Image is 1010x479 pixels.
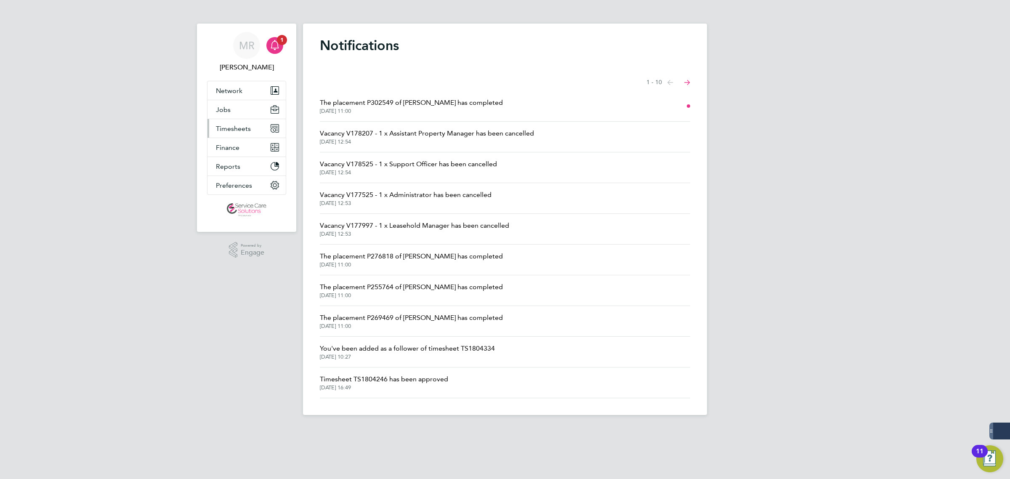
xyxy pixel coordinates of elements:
span: Engage [241,249,264,256]
span: Vacancy V178207 - 1 x Assistant Property Manager has been cancelled [320,128,534,138]
a: Vacancy V178207 - 1 x Assistant Property Manager has been cancelled[DATE] 12:54 [320,128,534,145]
span: Finance [216,144,239,152]
a: The placement P255764 of [PERSON_NAME] has completed[DATE] 11:00 [320,282,503,299]
span: Vacancy V177525 - 1 x Administrator has been cancelled [320,190,492,200]
a: Powered byEngage [229,242,265,258]
button: Jobs [207,100,286,119]
span: You've been added as a follower of timesheet TS1804334 [320,343,495,354]
span: Preferences [216,181,252,189]
span: The placement P255764 of [PERSON_NAME] has completed [320,282,503,292]
span: Timesheets [216,125,251,133]
span: [DATE] 11:00 [320,108,503,114]
button: Preferences [207,176,286,194]
button: Open Resource Center, 11 new notifications [976,445,1003,472]
a: Vacancy V178525 - 1 x Support Officer has been cancelled[DATE] 12:54 [320,159,497,176]
span: Jobs [216,106,231,114]
span: Network [216,87,242,95]
a: The placement P276818 of [PERSON_NAME] has completed[DATE] 11:00 [320,251,503,268]
span: The placement P276818 of [PERSON_NAME] has completed [320,251,503,261]
nav: Main navigation [197,24,296,232]
span: Vacancy V177997 - 1 x Leasehold Manager has been cancelled [320,221,509,231]
button: Finance [207,138,286,157]
span: 1 [277,35,287,45]
span: Matt Robson [207,62,286,72]
span: [DATE] 12:53 [320,200,492,207]
a: The placement P302549 of [PERSON_NAME] has completed[DATE] 11:00 [320,98,503,114]
span: Timesheet TS1804246 has been approved [320,374,448,384]
button: Network [207,81,286,100]
span: [DATE] 12:54 [320,138,534,145]
span: The placement P269469 of [PERSON_NAME] has completed [320,313,503,323]
span: The placement P302549 of [PERSON_NAME] has completed [320,98,503,108]
span: [DATE] 11:00 [320,261,503,268]
span: [DATE] 12:53 [320,231,509,237]
button: Reports [207,157,286,176]
button: Timesheets [207,119,286,138]
span: [DATE] 16:49 [320,384,448,391]
h1: Notifications [320,37,690,54]
span: [DATE] 10:27 [320,354,495,360]
span: [DATE] 11:00 [320,292,503,299]
a: Timesheet TS1804246 has been approved[DATE] 16:49 [320,374,448,391]
span: [DATE] 11:00 [320,323,503,330]
span: Reports [216,162,240,170]
span: 1 - 10 [646,78,662,87]
span: MR [239,40,255,51]
span: Vacancy V178525 - 1 x Support Officer has been cancelled [320,159,497,169]
span: Powered by [241,242,264,249]
a: Go to home page [207,203,286,217]
span: [DATE] 12:54 [320,169,497,176]
a: You've been added as a follower of timesheet TS1804334[DATE] 10:27 [320,343,495,360]
a: Vacancy V177525 - 1 x Administrator has been cancelled[DATE] 12:53 [320,190,492,207]
div: 11 [976,451,983,462]
a: MR[PERSON_NAME] [207,32,286,72]
a: 1 [266,32,283,59]
img: servicecare-logo-retina.png [227,203,266,217]
a: Vacancy V177997 - 1 x Leasehold Manager has been cancelled[DATE] 12:53 [320,221,509,237]
a: The placement P269469 of [PERSON_NAME] has completed[DATE] 11:00 [320,313,503,330]
nav: Select page of notifications list [646,74,690,91]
